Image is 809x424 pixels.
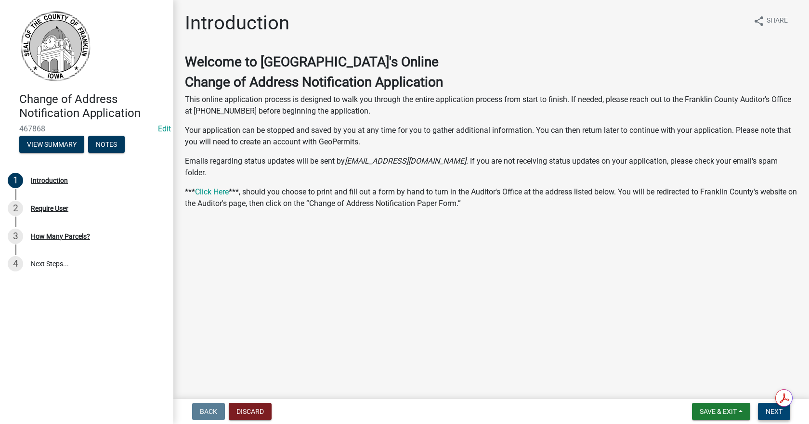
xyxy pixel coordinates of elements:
[753,15,765,27] i: share
[185,94,797,117] p: This online application process is designed to walk you through the entire application process fr...
[88,141,125,149] wm-modal-confirm: Notes
[745,12,796,30] button: shareShare
[88,136,125,153] button: Notes
[345,156,466,166] i: [EMAIL_ADDRESS][DOMAIN_NAME]
[185,12,289,35] h1: Introduction
[200,408,217,415] span: Back
[195,187,229,196] a: Click Here
[19,92,166,120] h4: Change of Address Notification Application
[19,124,154,133] span: 467868
[8,256,23,271] div: 4
[767,15,788,27] span: Share
[758,403,790,420] button: Next
[185,54,439,70] strong: Welcome to [GEOGRAPHIC_DATA]'s Online
[158,124,171,133] a: Edit
[31,205,68,212] div: Require User
[19,10,91,82] img: Franklin County, Iowa
[185,155,797,179] p: Emails regarding status updates will be sent by . If you are not receiving status updates on your...
[185,186,797,209] p: *** ***, should you choose to print and fill out a form by hand to turn in the Auditor's Office a...
[8,173,23,188] div: 1
[8,229,23,244] div: 3
[229,403,272,420] button: Discard
[766,408,783,415] span: Next
[700,408,737,415] span: Save & Exit
[8,201,23,216] div: 2
[185,74,443,90] strong: Change of Address Notification Application
[19,141,84,149] wm-modal-confirm: Summary
[31,177,68,184] div: Introduction
[19,136,84,153] button: View Summary
[31,233,90,240] div: How Many Parcels?
[185,125,797,148] p: Your application can be stopped and saved by you at any time for you to gather additional informa...
[192,403,225,420] button: Back
[158,124,171,133] wm-modal-confirm: Edit Application Number
[692,403,750,420] button: Save & Exit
